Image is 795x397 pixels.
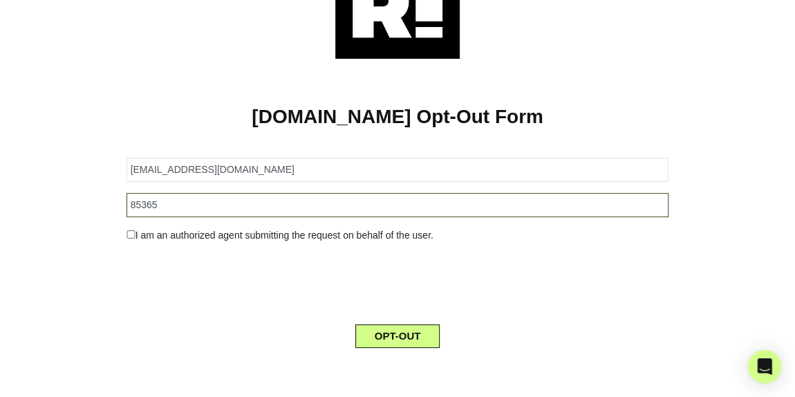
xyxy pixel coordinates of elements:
[21,105,774,129] h1: [DOMAIN_NAME] Opt-Out Form
[355,324,440,348] button: OPT-OUT
[748,350,781,383] div: Open Intercom Messenger
[292,254,503,308] iframe: reCAPTCHA
[127,193,669,217] input: Zipcode
[116,228,680,243] div: I am an authorized agent submitting the request on behalf of the user.
[127,158,669,182] input: Email Address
